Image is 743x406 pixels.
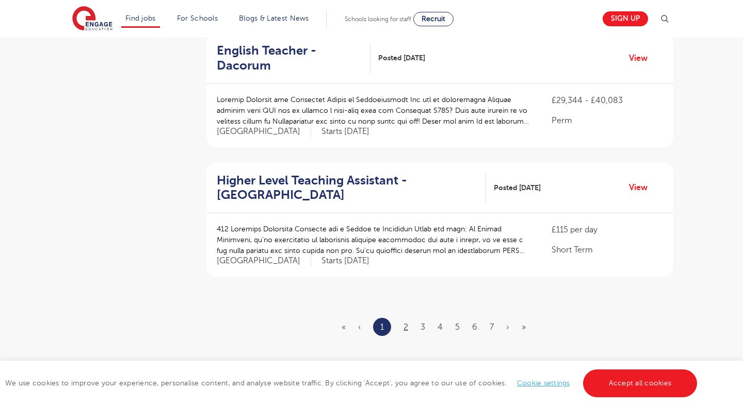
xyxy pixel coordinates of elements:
[422,15,445,23] span: Recruit
[217,126,311,137] span: [GEOGRAPHIC_DATA]
[217,173,486,203] a: Higher Level Teaching Assistant - [GEOGRAPHIC_DATA]
[421,323,425,332] a: 3
[552,244,663,256] p: Short Term
[494,182,541,193] span: Posted [DATE]
[438,323,443,332] a: 4
[378,53,425,63] span: Posted [DATE]
[358,323,361,332] span: ‹
[217,94,531,127] p: Loremip Dolorsit ame Consectet Adipis el Seddoeiusmodt Inc utl et doloremagna Aliquae adminim ven...
[217,43,362,73] h2: English Teacher - Dacorum
[345,15,411,23] span: Schools looking for staff
[177,14,218,22] a: For Schools
[629,181,655,194] a: View
[490,323,494,332] a: 7
[455,323,460,332] a: 5
[583,369,698,397] a: Accept all cookies
[217,43,370,73] a: English Teacher - Dacorum
[403,323,408,332] a: 2
[72,6,112,32] img: Engage Education
[522,323,526,332] a: Last
[517,379,570,387] a: Cookie settings
[472,323,477,332] a: 6
[321,126,369,137] p: Starts [DATE]
[413,12,454,26] a: Recruit
[5,379,700,387] span: We use cookies to improve your experience, personalise content, and analyse website traffic. By c...
[342,323,346,332] span: «
[217,173,478,203] h2: Higher Level Teaching Assistant - [GEOGRAPHIC_DATA]
[380,320,384,334] a: 1
[629,52,655,65] a: View
[321,256,369,266] p: Starts [DATE]
[217,256,311,266] span: [GEOGRAPHIC_DATA]
[603,11,648,26] a: Sign up
[125,14,156,22] a: Find jobs
[217,224,531,256] p: 412 Loremips Dolorsita Consecte adi e Seddoe te Incididun Utlab etd magn: Al Enimad Minimveni, qu...
[552,114,663,127] p: Perm
[552,94,663,107] p: £29,344 - £40,083
[239,14,309,22] a: Blogs & Latest News
[552,224,663,236] p: £115 per day
[506,323,509,332] a: Next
